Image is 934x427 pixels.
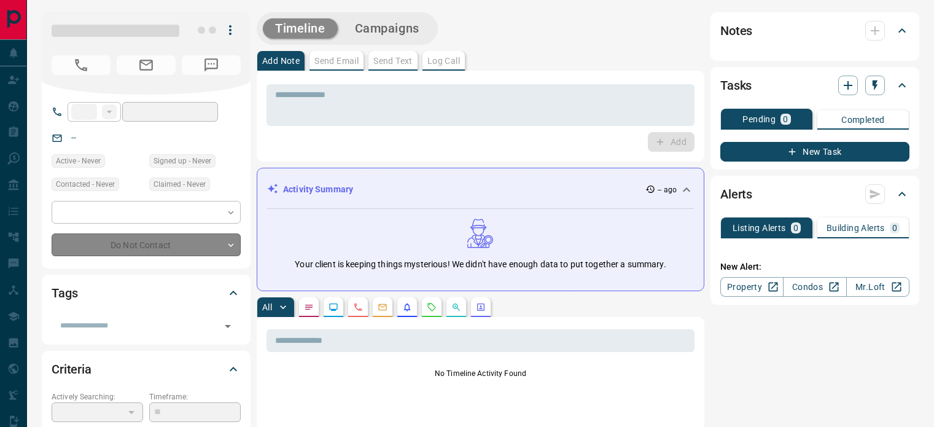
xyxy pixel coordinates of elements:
[267,178,694,201] div: Activity Summary-- ago
[827,224,885,232] p: Building Alerts
[783,115,788,123] p: 0
[742,115,776,123] p: Pending
[52,283,77,303] h2: Tags
[262,57,300,65] p: Add Note
[720,76,752,95] h2: Tasks
[267,368,695,379] p: No Timeline Activity Found
[295,258,666,271] p: Your client is keeping things mysterious! We didn't have enough data to put together a summary.
[154,178,206,190] span: Claimed - Never
[219,318,236,335] button: Open
[846,277,909,297] a: Mr.Loft
[378,302,387,312] svg: Emails
[733,224,786,232] p: Listing Alerts
[304,302,314,312] svg: Notes
[52,355,241,384] div: Criteria
[658,184,677,195] p: -- ago
[329,302,338,312] svg: Lead Browsing Activity
[720,16,909,45] div: Notes
[892,224,897,232] p: 0
[52,359,91,379] h2: Criteria
[343,18,432,39] button: Campaigns
[720,184,752,204] h2: Alerts
[720,179,909,209] div: Alerts
[117,55,176,75] span: No Email
[149,391,241,402] p: Timeframe:
[720,21,752,41] h2: Notes
[182,55,241,75] span: No Number
[841,116,885,124] p: Completed
[353,302,363,312] svg: Calls
[793,224,798,232] p: 0
[56,178,115,190] span: Contacted - Never
[783,277,846,297] a: Condos
[720,71,909,100] div: Tasks
[71,133,76,143] a: --
[52,278,241,308] div: Tags
[720,142,909,162] button: New Task
[720,277,784,297] a: Property
[52,55,111,75] span: No Number
[402,302,412,312] svg: Listing Alerts
[154,155,211,167] span: Signed up - Never
[263,18,338,39] button: Timeline
[56,155,101,167] span: Active - Never
[262,303,272,311] p: All
[52,233,241,256] div: Do Not Contact
[427,302,437,312] svg: Requests
[720,261,909,273] p: New Alert:
[283,183,353,196] p: Activity Summary
[52,391,143,402] p: Actively Searching:
[476,302,486,312] svg: Agent Actions
[451,302,461,312] svg: Opportunities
